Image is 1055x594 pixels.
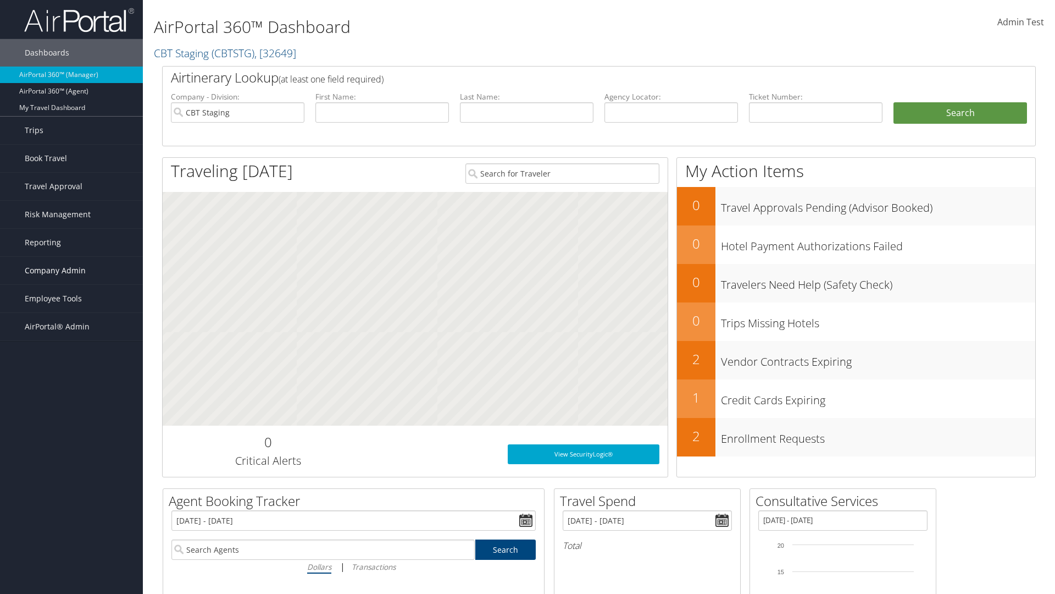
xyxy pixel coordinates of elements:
[25,145,67,172] span: Book Travel
[677,427,715,446] h2: 2
[475,540,536,560] a: Search
[154,15,747,38] h1: AirPortal 360™ Dashboard
[307,562,331,572] i: Dollars
[997,16,1044,28] span: Admin Test
[171,159,293,183] h1: Traveling [DATE]
[749,91,882,102] label: Ticket Number:
[677,187,1035,226] a: 0Travel Approvals Pending (Advisor Booked)
[677,226,1035,264] a: 0Hotel Payment Authorizations Failed
[171,91,304,102] label: Company - Division:
[677,234,715,253] h2: 0
[171,560,536,574] div: |
[465,163,659,184] input: Search for Traveler
[25,173,82,200] span: Travel Approval
[677,273,715,291] h2: 0
[352,562,396,572] i: Transactions
[893,102,1027,124] button: Search
[677,264,1035,302] a: 0Travelers Need Help (Safety Check)
[254,46,296,61] span: , [ 32649 ]
[721,310,1035,331] h3: Trips Missing Hotels
[677,302,1035,341] a: 0Trips Missing Hotels
[171,68,954,87] h2: Airtinerary Lookup
[997,5,1044,40] a: Admin Test
[721,195,1035,216] h3: Travel Approvals Pending (Advisor Booked)
[721,387,1035,408] h3: Credit Cards Expiring
[460,91,593,102] label: Last Name:
[315,91,449,102] label: First Name:
[677,311,715,330] h2: 0
[279,73,384,85] span: (at least one field required)
[721,426,1035,447] h3: Enrollment Requests
[25,117,43,144] span: Trips
[563,540,732,552] h6: Total
[677,196,715,215] h2: 0
[604,91,738,102] label: Agency Locator:
[24,7,134,33] img: airportal-logo.png
[677,159,1035,183] h1: My Action Items
[171,540,475,560] input: Search Agents
[756,492,936,510] h2: Consultative Services
[171,453,365,469] h3: Critical Alerts
[25,285,82,312] span: Employee Tools
[677,341,1035,380] a: 2Vendor Contracts Expiring
[25,39,69,67] span: Dashboards
[25,201,91,228] span: Risk Management
[169,492,544,510] h2: Agent Booking Tracker
[677,350,715,369] h2: 2
[212,46,254,61] span: ( CBTSTG )
[25,229,61,256] span: Reporting
[154,46,296,61] a: CBT Staging
[508,444,659,464] a: View SecurityLogic®
[25,257,86,284] span: Company Admin
[778,569,784,575] tspan: 15
[721,272,1035,293] h3: Travelers Need Help (Safety Check)
[677,380,1035,418] a: 1Credit Cards Expiring
[778,542,784,549] tspan: 20
[560,492,740,510] h2: Travel Spend
[25,313,90,340] span: AirPortal® Admin
[721,349,1035,370] h3: Vendor Contracts Expiring
[677,388,715,407] h2: 1
[721,233,1035,254] h3: Hotel Payment Authorizations Failed
[677,418,1035,457] a: 2Enrollment Requests
[171,433,365,452] h2: 0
